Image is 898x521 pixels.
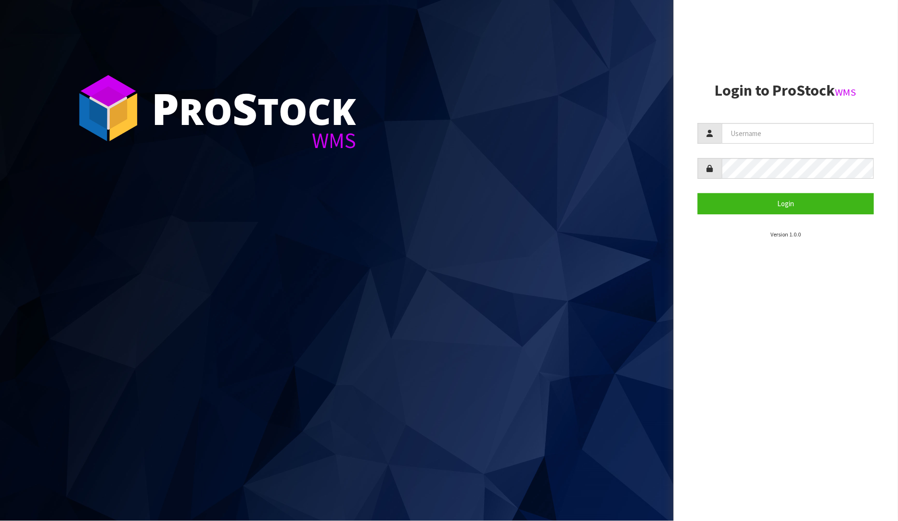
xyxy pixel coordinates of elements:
small: Version 1.0.0 [770,231,801,238]
div: ro tock [152,87,356,130]
span: P [152,79,179,137]
span: S [232,79,257,137]
button: Login [698,193,874,214]
div: WMS [152,130,356,151]
h2: Login to ProStock [698,82,874,99]
small: WMS [835,86,857,99]
img: ProStock Cube [72,72,144,144]
input: Username [722,123,874,144]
